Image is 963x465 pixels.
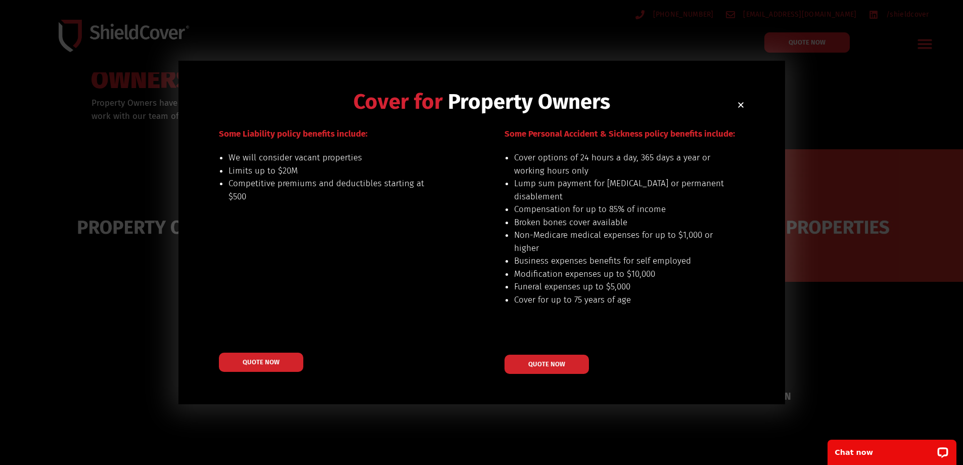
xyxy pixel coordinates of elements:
[514,293,725,307] li: Cover for up to 75 years of age
[514,268,725,281] li: Modification expenses up to $10,000
[228,177,439,203] li: Competitive premiums and deductibles starting at $500
[219,129,368,139] span: Some Liability policy benefits include:
[514,216,725,229] li: Broken bones cover available
[505,355,589,374] a: QUOTE NOW
[228,164,439,178] li: Limits up to $20M
[514,203,725,216] li: Compensation for up to 85% of income
[219,353,303,372] a: QUOTE NOW
[228,151,439,164] li: We will consider vacant properties
[448,89,610,114] span: Property Owners
[353,89,443,114] span: Cover for
[514,280,725,293] li: Funeral expenses up to $5,000
[505,129,735,139] span: Some Personal Accident & Sickness policy benefits include:
[514,229,725,255] li: Non-Medicare medical expenses for up to $1,000 or higher
[514,177,725,203] li: Lump sum payment for [MEDICAL_DATA] or permanent disablement
[514,151,725,177] li: Cover options of 24 hours a day, 365 days a year or working hours only
[737,101,745,109] a: Close
[243,359,280,365] span: QUOTE NOW
[821,433,963,465] iframe: LiveChat chat widget
[514,255,725,268] li: Business expenses benefits for self employed
[528,361,565,367] span: QUOTE NOW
